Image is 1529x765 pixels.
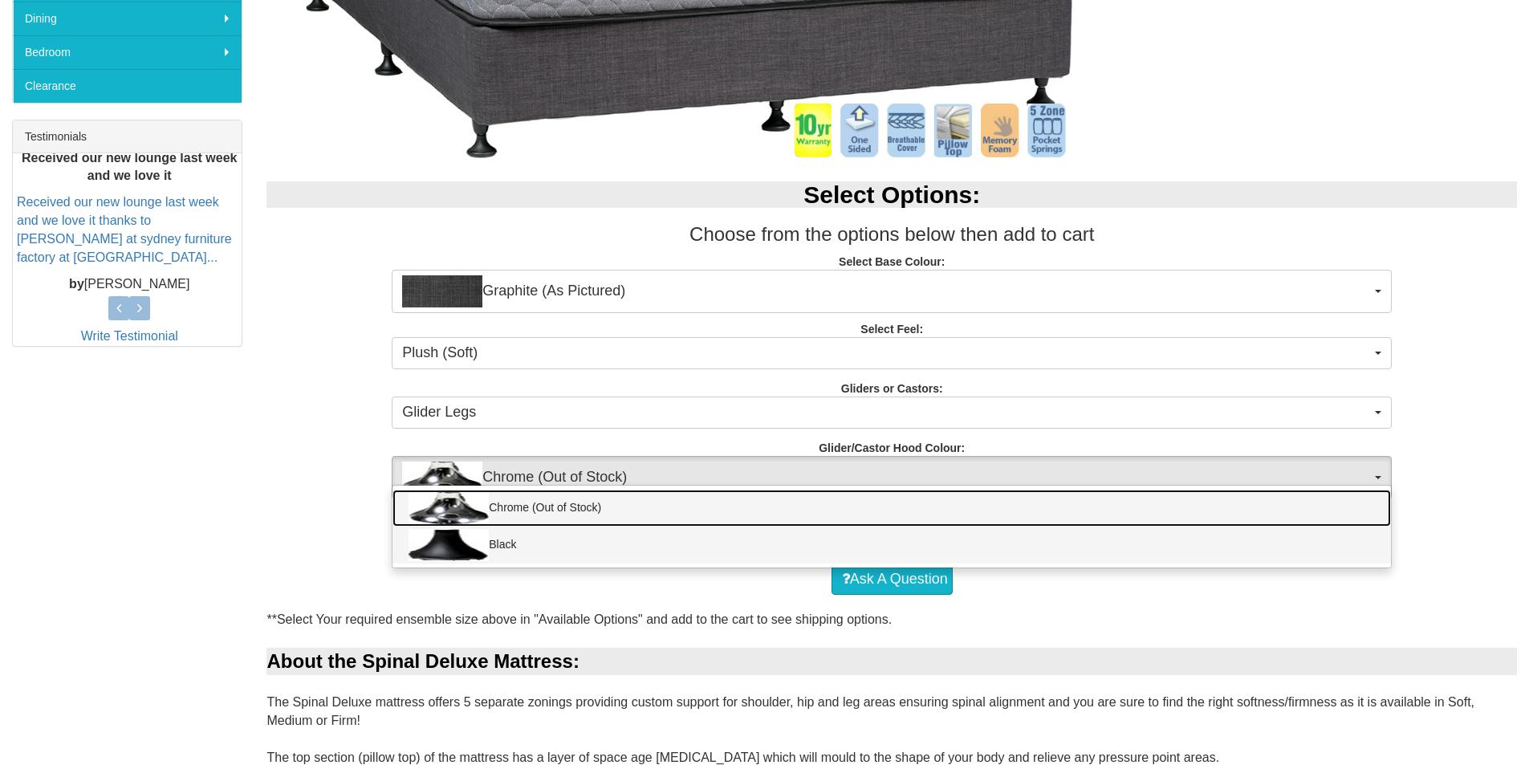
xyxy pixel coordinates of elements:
[17,275,242,294] p: [PERSON_NAME]
[402,462,1371,494] span: Chrome (Out of Stock)
[13,2,242,35] a: Dining
[392,397,1392,429] button: Glider Legs
[841,382,943,395] strong: Gliders or Castors:
[832,564,953,596] a: Ask A Question
[17,195,232,264] a: Received our new lounge last week and we love it thanks to [PERSON_NAME] at sydney furniture fact...
[409,529,489,561] img: Black
[81,329,178,343] a: Write Testimonial
[402,402,1371,423] span: Glider Legs
[392,337,1392,369] button: Plush (Soft)
[13,35,242,69] a: Bedroom
[266,648,1517,675] div: About the Spinal Deluxe Mattress:
[409,492,489,524] img: Chrome (Out of Stock)
[402,275,1371,307] span: Graphite (As Pictured)
[392,527,1391,564] a: Black
[839,255,945,268] strong: Select Base Colour:
[13,120,242,153] div: Testimonials
[392,456,1392,499] button: Chrome (Out of Stock)Chrome (Out of Stock)
[860,323,923,336] strong: Select Feel:
[402,343,1371,364] span: Plush (Soft)
[69,277,84,291] b: by
[392,490,1391,527] a: Chrome (Out of Stock)
[13,69,242,103] a: Clearance
[266,224,1517,245] h3: Choose from the options below then add to cart
[22,151,238,183] b: Received our new lounge last week and we love it
[819,442,965,454] strong: Glider/Castor Hood Colour:
[803,181,980,208] b: Select Options:
[402,275,482,307] img: Graphite (As Pictured)
[402,462,482,494] img: Chrome (Out of Stock)
[392,270,1392,313] button: Graphite (As Pictured)Graphite (As Pictured)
